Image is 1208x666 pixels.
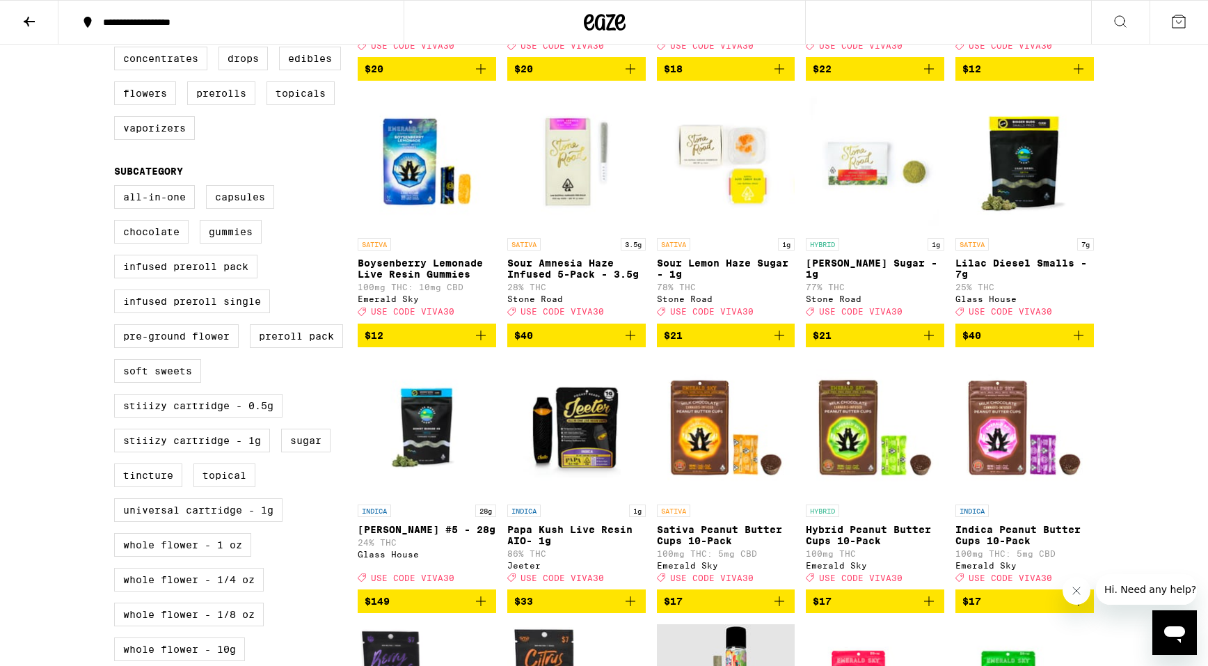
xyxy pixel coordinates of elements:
[806,57,944,81] button: Add to bag
[507,92,646,323] a: Open page for Sour Amnesia Haze Infused 5-Pack - 3.5g from Stone Road
[114,603,264,626] label: Whole Flower - 1/8 oz
[507,294,646,303] div: Stone Road
[507,92,646,231] img: Stone Road - Sour Amnesia Haze Infused 5-Pack - 3.5g
[200,220,262,244] label: Gummies
[1077,238,1094,251] p: 7g
[507,257,646,280] p: Sour Amnesia Haze Infused 5-Pack - 3.5g
[955,283,1094,292] p: 25% THC
[358,589,496,613] button: Add to bag
[279,47,341,70] label: Edibles
[955,257,1094,280] p: Lilac Diesel Smalls - 7g
[813,330,832,341] span: $21
[806,92,944,323] a: Open page for Oreo Biscotti Sugar - 1g from Stone Road
[114,166,183,177] legend: Subcategory
[371,573,454,582] span: USE CODE VIVA30
[520,308,604,317] span: USE CODE VIVA30
[520,573,604,582] span: USE CODE VIVA30
[664,596,683,607] span: $17
[218,47,268,70] label: Drops
[813,63,832,74] span: $22
[507,505,541,517] p: INDICA
[969,573,1052,582] span: USE CODE VIVA30
[928,238,944,251] p: 1g
[114,498,283,522] label: Universal Cartridge - 1g
[114,463,182,487] label: Tincture
[657,257,795,280] p: Sour Lemon Haze Sugar - 1g
[806,561,944,570] div: Emerald Sky
[358,92,496,323] a: Open page for Boysenberry Lemonade Live Resin Gummies from Emerald Sky
[806,92,944,231] img: Stone Road - Oreo Biscotti Sugar - 1g
[819,573,903,582] span: USE CODE VIVA30
[114,637,245,661] label: Whole Flower - 10g
[507,524,646,546] p: Papa Kush Live Resin AIO- 1g
[806,324,944,347] button: Add to bag
[281,429,331,452] label: Sugar
[507,358,646,498] img: Jeeter - Papa Kush Live Resin AIO- 1g
[955,238,989,251] p: SATIVA
[806,524,944,546] p: Hybrid Peanut Butter Cups 10-Pack
[969,308,1052,317] span: USE CODE VIVA30
[365,63,383,74] span: $20
[114,185,195,209] label: All-In-One
[114,429,270,452] label: STIIIZY Cartridge - 1g
[657,92,795,231] img: Stone Road - Sour Lemon Haze Sugar - 1g
[657,294,795,303] div: Stone Road
[657,589,795,613] button: Add to bag
[358,358,496,589] a: Open page for Donny Burger #5 - 28g from Glass House
[1096,574,1197,605] iframe: Message from company
[806,358,944,498] img: Emerald Sky - Hybrid Peanut Butter Cups 10-Pack
[955,57,1094,81] button: Add to bag
[365,596,390,607] span: $149
[657,561,795,570] div: Emerald Sky
[657,505,690,517] p: SATIVA
[358,57,496,81] button: Add to bag
[813,596,832,607] span: $17
[670,41,754,50] span: USE CODE VIVA30
[806,294,944,303] div: Stone Road
[250,324,343,348] label: Preroll Pack
[629,505,646,517] p: 1g
[806,257,944,280] p: [PERSON_NAME] Sugar - 1g
[806,283,944,292] p: 77% THC
[670,308,754,317] span: USE CODE VIVA30
[806,589,944,613] button: Add to bag
[193,463,255,487] label: Topical
[114,290,270,313] label: Infused Preroll Single
[955,549,1094,558] p: 100mg THC: 5mg CBD
[657,238,690,251] p: SATIVA
[514,330,533,341] span: $40
[187,81,255,105] label: Prerolls
[114,394,283,418] label: STIIIZY Cartridge - 0.5g
[358,324,496,347] button: Add to bag
[657,524,795,546] p: Sativa Peanut Butter Cups 10-Pack
[358,283,496,292] p: 100mg THC: 10mg CBD
[657,358,795,498] img: Emerald Sky - Sativa Peanut Butter Cups 10-Pack
[955,561,1094,570] div: Emerald Sky
[955,92,1094,323] a: Open page for Lilac Diesel Smalls - 7g from Glass House
[520,41,604,50] span: USE CODE VIVA30
[955,92,1094,231] img: Glass House - Lilac Diesel Smalls - 7g
[507,283,646,292] p: 28% THC
[358,524,496,535] p: [PERSON_NAME] #5 - 28g
[507,561,646,570] div: Jeeter
[657,283,795,292] p: 78% THC
[114,255,257,278] label: Infused Preroll Pack
[819,308,903,317] span: USE CODE VIVA30
[806,505,839,517] p: HYBRID
[358,505,391,517] p: INDICA
[514,596,533,607] span: $33
[664,330,683,341] span: $21
[657,549,795,558] p: 100mg THC: 5mg CBD
[371,41,454,50] span: USE CODE VIVA30
[358,257,496,280] p: Boysenberry Lemonade Live Resin Gummies
[962,63,981,74] span: $12
[955,505,989,517] p: INDICA
[778,238,795,251] p: 1g
[114,116,195,140] label: Vaporizers
[657,324,795,347] button: Add to bag
[806,549,944,558] p: 100mg THC
[806,238,839,251] p: HYBRID
[657,92,795,323] a: Open page for Sour Lemon Haze Sugar - 1g from Stone Road
[358,92,496,231] img: Emerald Sky - Boysenberry Lemonade Live Resin Gummies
